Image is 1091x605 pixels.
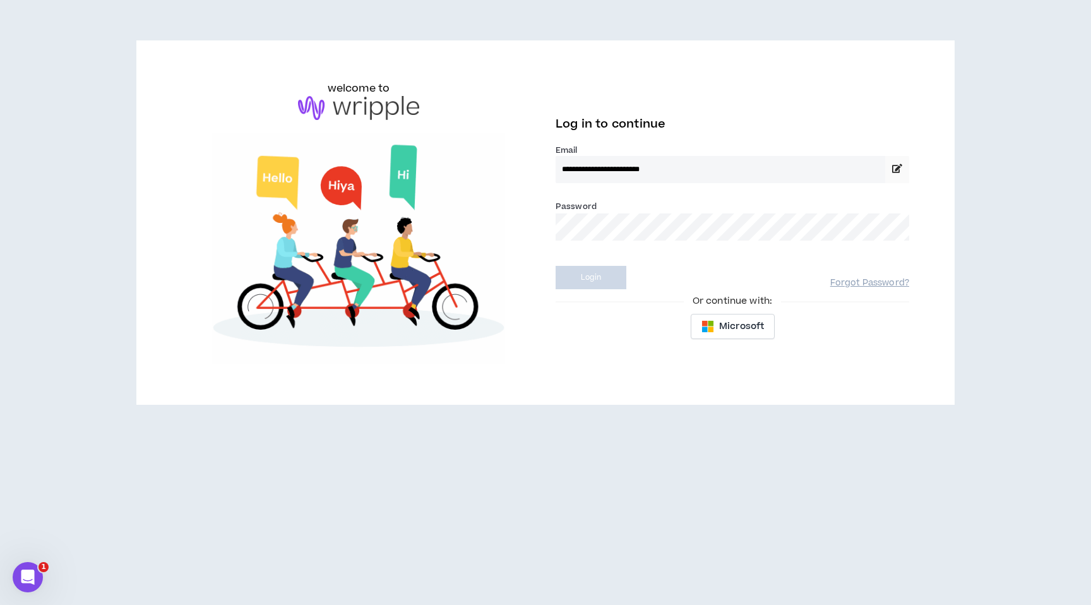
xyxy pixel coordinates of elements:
img: Welcome to Wripple [182,133,535,364]
button: Login [556,266,626,289]
span: Log in to continue [556,116,665,132]
h6: welcome to [328,81,390,96]
a: Forgot Password? [830,277,909,289]
span: Microsoft [719,320,764,333]
label: Email [556,145,909,156]
span: Or continue with: [684,294,781,308]
label: Password [556,201,597,212]
img: logo-brand.png [298,96,419,120]
span: 1 [39,562,49,572]
iframe: Intercom live chat [13,562,43,592]
button: Microsoft [691,314,775,339]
